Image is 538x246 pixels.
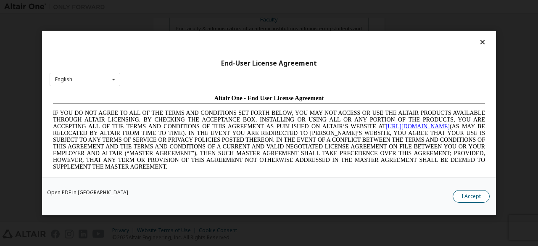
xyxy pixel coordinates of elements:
span: Altair One - End User License Agreement [165,3,274,10]
button: I Accept [453,190,490,203]
span: Lore Ipsumd Sit Ame Cons Adipisc Elitseddo (“Eiusmodte”) in utlabor Etdolo Magnaaliqua Eni. (“Adm... [3,86,435,146]
div: End-User License Agreement [50,59,488,68]
a: [URL][DOMAIN_NAME] [336,32,400,38]
div: English [55,77,72,82]
span: IF YOU DO NOT AGREE TO ALL OF THE TERMS AND CONDITIONS SET FORTH BELOW, YOU MAY NOT ACCESS OR USE... [3,19,435,79]
a: Open PDF in [GEOGRAPHIC_DATA] [47,190,128,195]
